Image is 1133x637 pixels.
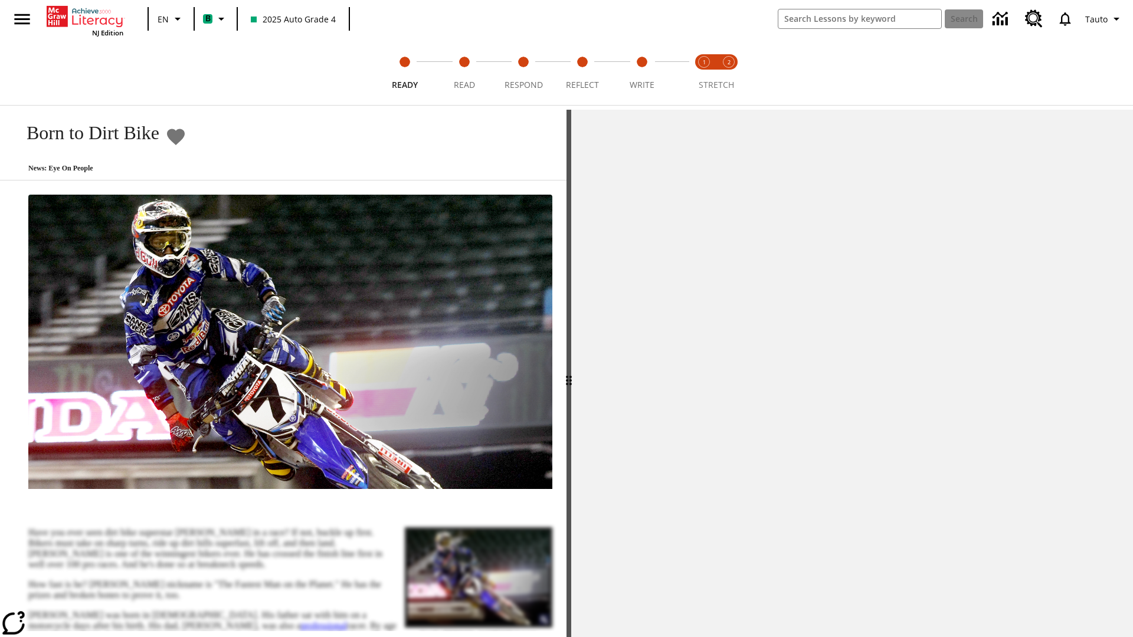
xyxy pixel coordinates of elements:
[703,58,706,66] text: 1
[430,40,498,105] button: Read step 2 of 5
[712,40,746,105] button: Stretch Respond step 2 of 2
[608,40,676,105] button: Write step 5 of 5
[699,79,734,90] span: STRETCH
[371,40,439,105] button: Ready step 1 of 5
[14,164,186,173] p: News: Eye On People
[5,2,40,37] button: Open side menu
[630,79,654,90] span: Write
[1050,4,1080,34] a: Notifications
[92,28,123,37] span: NJ Edition
[505,79,543,90] span: Respond
[152,8,190,29] button: Language: EN, Select a language
[165,126,186,147] button: Add to Favorites - Born to Dirt Bike
[205,11,211,26] span: B
[1085,13,1108,25] span: Tauto
[728,58,731,66] text: 2
[548,40,617,105] button: Reflect step 4 of 5
[14,122,159,144] h1: Born to Dirt Bike
[1080,8,1128,29] button: Profile/Settings
[566,79,599,90] span: Reflect
[1018,3,1050,35] a: Resource Center, Will open in new tab
[198,8,233,29] button: Boost Class color is mint green. Change class color
[47,4,123,37] div: Home
[28,195,552,490] img: Motocross racer James Stewart flies through the air on his dirt bike.
[778,9,941,28] input: search field
[158,13,169,25] span: EN
[571,110,1133,637] div: activity
[454,79,475,90] span: Read
[392,79,418,90] span: Ready
[489,40,558,105] button: Respond step 3 of 5
[251,13,336,25] span: 2025 Auto Grade 4
[566,110,571,637] div: Press Enter or Spacebar and then press right and left arrow keys to move the slider
[985,3,1018,35] a: Data Center
[687,40,721,105] button: Stretch Read step 1 of 2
